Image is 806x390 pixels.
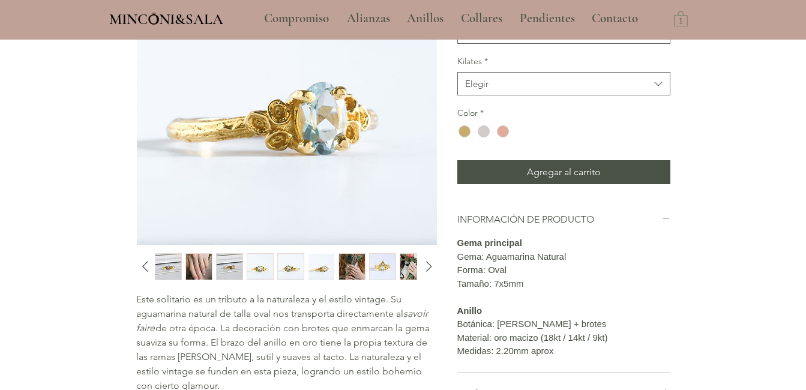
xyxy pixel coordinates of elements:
[457,263,670,277] p: Forma: Oval
[401,4,450,34] p: Anillos
[457,250,670,264] p: Gema: Aguamarina Natural
[457,160,670,184] button: Agregar al carrito
[527,165,601,179] span: Agregar al carrito
[247,254,273,280] img: Miniatura: Anillo de compromiso con aguamarina: nostálgico con detalles de la naturaleza
[278,254,304,280] img: Miniatura: Anillo de compromiso con aguamarina: nostálgico con detalles de la naturaleza
[457,72,670,95] button: Kilates
[338,4,398,34] a: Alianzas
[452,4,511,34] a: Collares
[457,107,484,119] legend: Color
[216,253,243,280] div: 3 / 12
[457,56,670,68] label: Kilates
[277,253,304,280] div: 5 / 12
[308,253,335,280] button: Miniatura: Anillo de compromiso con aguamarina: nostálgico con detalles de la naturaleza
[217,254,242,280] img: Miniatura: Anillo de compromiso con aguamarina: nostálgico con detalles de la naturaleza
[679,17,683,26] text: 1
[136,257,152,275] button: Diapositiva anterior
[247,253,274,280] div: 4 / 12
[136,308,428,334] em: savoir faire
[457,277,670,291] p: Tamaño: 7x5mm
[186,254,212,280] img: Miniatura: Anillo de compromiso con aguamarina: nostálgico con detalles de la naturaleza
[155,253,182,280] div: 1 / 12
[338,253,365,280] button: Miniatura: Anillo de compromiso con aguamarina: nostálgico con detalles de la naturaleza
[155,253,182,280] button: Miniatura: Anillo de compromiso con aguamarina: nostálgico con detalles de la naturaleza
[457,213,670,226] button: INFORMACIÓN DE PRODUCTO
[341,4,396,34] p: Alianzas
[514,4,581,34] p: Pendientes
[398,4,452,34] a: Anillos
[420,257,436,275] button: Diapositiva siguiente
[185,253,212,280] button: Miniatura: Anillo de compromiso con aguamarina: nostálgico con detalles de la naturaleza
[232,4,671,34] nav: Sitio
[339,254,365,280] img: Miniatura: Anillo de compromiso con aguamarina: nostálgico con detalles de la naturaleza
[583,4,648,34] a: Contacto
[457,213,661,226] h2: INFORMACIÓN DE PRODUCTO
[511,4,583,34] a: Pendientes
[369,253,396,280] div: 8 / 12
[457,331,670,345] p: Material: oro macizo (18kt / 14kt / 9kt)
[400,253,427,280] button: Miniatura: Anillo de compromiso con aguamarina: nostálgico con detalles de la naturaleza
[457,305,483,316] strong: Anillo
[370,254,395,280] img: Miniatura: Anillo de compromiso con aguamarina: nostálgico con detalles de la naturaleza
[255,4,338,34] a: Compromiso
[308,254,334,280] img: Miniatura: Anillo de compromiso con aguamarina: nostálgico con detalles de la naturaleza
[674,10,688,26] a: Carrito con 1 ítems
[457,317,670,331] p: Botánica: [PERSON_NAME] + brotes
[338,253,365,280] div: 7 / 12
[369,253,396,280] button: Miniatura: Anillo de compromiso con aguamarina: nostálgico con detalles de la naturaleza
[149,13,159,25] img: Minconi Sala
[247,253,274,280] button: Miniatura: Anillo de compromiso con aguamarina: nostálgico con detalles de la naturaleza
[216,253,243,280] button: Miniatura: Anillo de compromiso con aguamarina: nostálgico con detalles de la naturaleza
[109,10,223,28] span: MINCONI&SALA
[277,253,304,280] button: Miniatura: Anillo de compromiso con aguamarina: nostálgico con detalles de la naturaleza
[258,4,335,34] p: Compromiso
[308,253,335,280] div: 6 / 12
[400,254,426,280] img: Miniatura: Anillo de compromiso con aguamarina: nostálgico con detalles de la naturaleza
[109,8,223,28] a: MINCONI&SALA
[465,77,489,90] div: Elegir
[155,254,181,280] img: Miniatura: Anillo de compromiso con aguamarina: nostálgico con detalles de la naturaleza
[586,4,644,34] p: Contacto
[185,253,212,280] div: 2 / 12
[457,238,522,248] strong: Gema principal
[455,4,508,34] p: Collares
[400,253,427,280] div: 9 / 12
[457,344,670,358] p: Medidas: 2.20mm aprox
